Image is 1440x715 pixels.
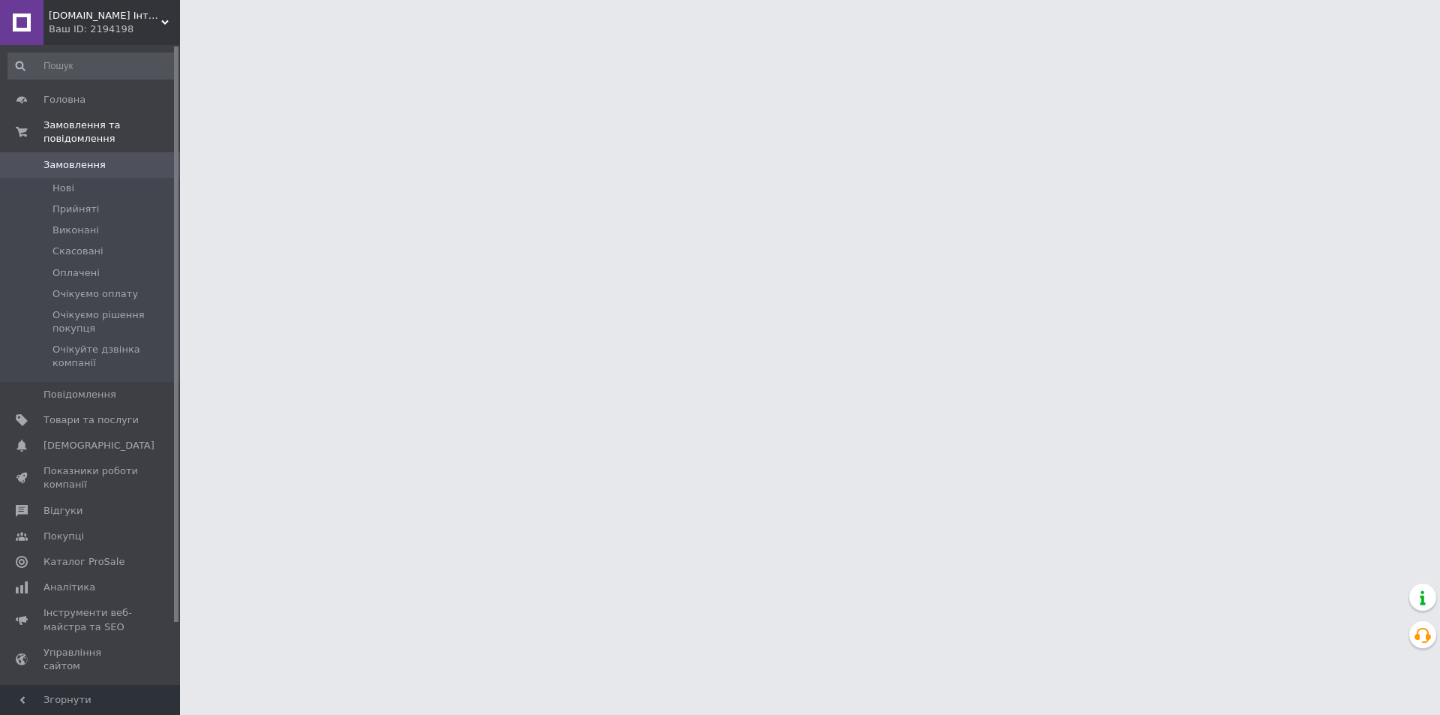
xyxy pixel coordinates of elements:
span: Покупці [43,530,84,543]
span: Аналітика [43,581,95,594]
span: Оплачені [52,266,100,280]
span: Виконані [52,224,99,237]
span: Нові [52,182,74,195]
span: Показники роботи компанії [43,464,139,491]
span: [DEMOGRAPHIC_DATA] [43,439,154,452]
span: Головна [43,93,85,107]
input: Пошук [7,53,177,80]
span: Повідомлення [43,388,116,401]
span: Управління сайтом [43,646,139,673]
span: Товари та послуги [43,413,139,427]
span: Прийняті [52,203,99,216]
span: Замовлення та повідомлення [43,119,180,146]
span: Замовлення [43,158,106,172]
div: Ваш ID: 2194198 [49,23,180,36]
span: Інструменти веб-майстра та SEO [43,606,139,633]
span: Відгуки [43,504,82,518]
span: Очікуйте дзвінка компанії [52,343,175,370]
span: Emoyki.com Інтернет-магазин кухонних мийок [49,9,161,23]
span: Каталог ProSale [43,555,124,569]
span: Очікуємо рішення покупця [52,308,175,335]
span: Скасовані [52,245,103,258]
span: Очікуємо оплату [52,287,138,301]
